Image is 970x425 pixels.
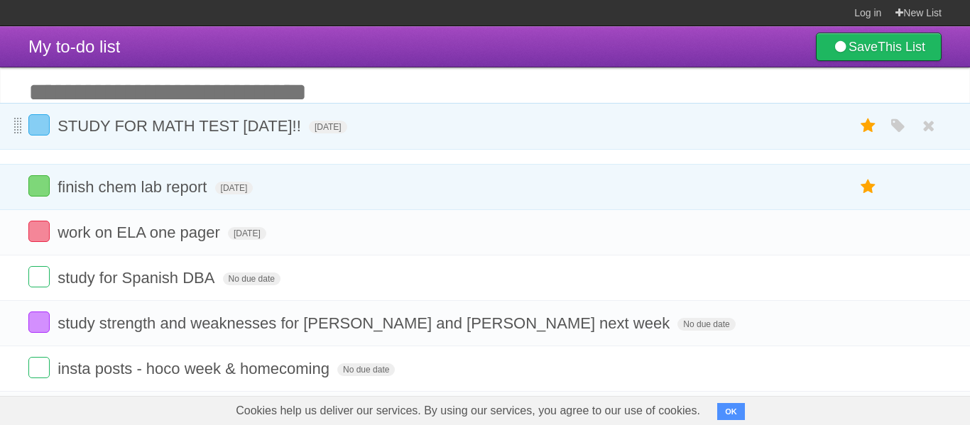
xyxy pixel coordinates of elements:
[28,175,50,197] label: Done
[28,221,50,242] label: Done
[58,269,218,287] span: study for Spanish DBA
[28,311,50,333] label: Done
[28,266,50,287] label: Done
[309,121,347,133] span: [DATE]
[337,363,395,376] span: No due date
[855,114,882,138] label: Star task
[816,33,942,61] a: SaveThis List
[228,227,266,240] span: [DATE]
[58,178,210,196] span: finish chem lab report
[878,40,925,54] b: This List
[717,403,745,420] button: OK
[58,223,224,241] span: work on ELA one pager
[58,314,673,332] span: study strength and weaknesses for [PERSON_NAME] and [PERSON_NAME] next week
[58,360,333,377] span: insta posts - hoco week & homecoming
[215,182,254,194] span: [DATE]
[28,37,120,56] span: My to-do list
[28,357,50,378] label: Done
[223,272,280,285] span: No due date
[855,175,882,199] label: Star task
[222,397,714,425] span: Cookies help us deliver our services. By using our services, you agree to our use of cookies.
[28,114,50,136] label: Done
[58,117,305,135] span: STUDY FOR MATH TEST [DATE]!!
[677,318,735,331] span: No due date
